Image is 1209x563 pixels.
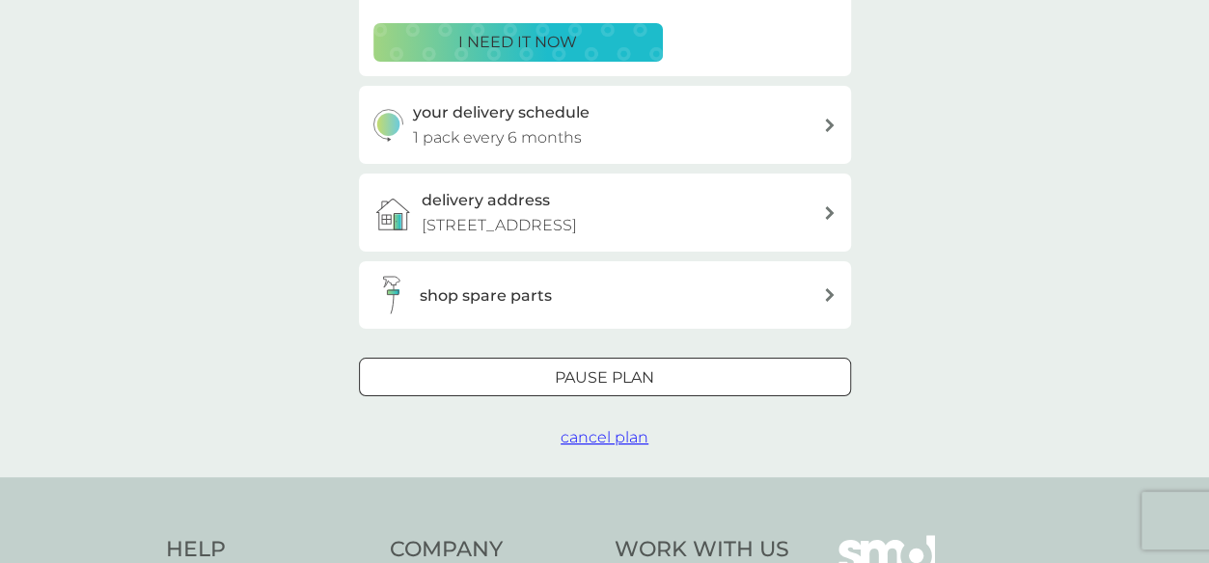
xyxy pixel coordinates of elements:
[420,283,552,308] h3: shop spare parts
[422,188,550,213] h3: delivery address
[561,425,648,450] button: cancel plan
[359,358,851,396] button: Pause plan
[359,174,851,252] a: delivery address[STREET_ADDRESS]
[359,261,851,329] button: shop spare parts
[373,23,663,62] button: i need it now
[359,86,851,164] button: your delivery schedule1 pack every 6 months
[458,30,577,55] p: i need it now
[561,428,648,446] span: cancel plan
[555,365,654,390] p: Pause plan
[413,125,582,150] p: 1 pack every 6 months
[413,100,590,125] h3: your delivery schedule
[422,213,577,238] p: [STREET_ADDRESS]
